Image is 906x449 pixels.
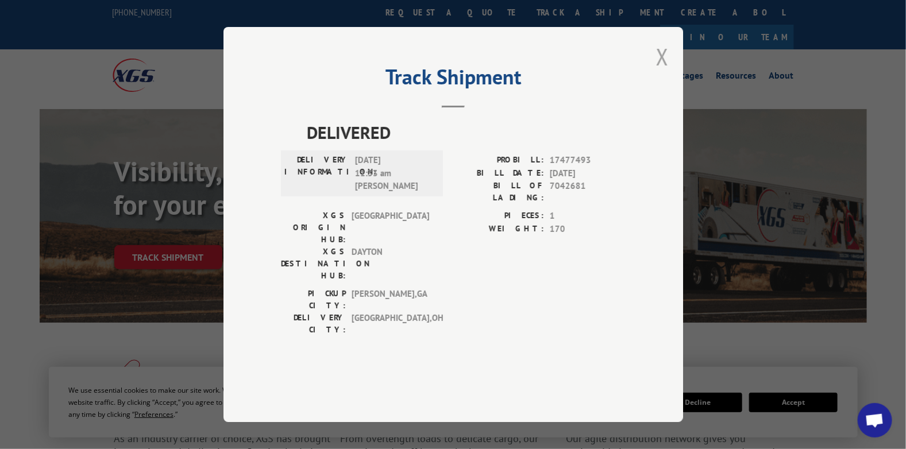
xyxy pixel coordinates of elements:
label: PICKUP CITY: [281,288,346,312]
span: [GEOGRAPHIC_DATA] [352,210,429,246]
span: DELIVERED [307,119,626,145]
label: DELIVERY CITY: [281,312,346,336]
label: DELIVERY INFORMATION: [284,154,349,193]
span: [PERSON_NAME] , GA [352,288,429,312]
label: BILL OF LADING: [453,180,544,204]
div: Open chat [858,403,892,438]
span: 17477493 [550,154,626,167]
span: 1 [550,210,626,223]
span: 7042681 [550,180,626,204]
span: [DATE] [550,167,626,180]
h2: Track Shipment [281,69,626,91]
button: Close modal [656,41,669,72]
label: XGS DESTINATION HUB: [281,246,346,282]
span: [GEOGRAPHIC_DATA] , OH [352,312,429,336]
label: XGS ORIGIN HUB: [281,210,346,246]
label: PROBILL: [453,154,544,167]
span: DAYTON [352,246,429,282]
label: BILL DATE: [453,167,544,180]
span: 170 [550,223,626,236]
label: PIECES: [453,210,544,223]
span: [DATE] 11:33 am [PERSON_NAME] [355,154,433,193]
label: WEIGHT: [453,223,544,236]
